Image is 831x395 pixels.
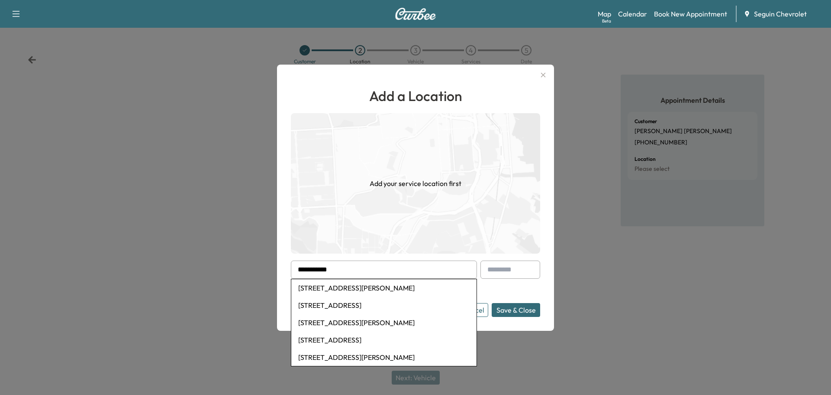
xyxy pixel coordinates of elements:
img: empty-map-CL6vilOE.png [291,113,540,254]
a: Calendar [618,9,647,19]
button: Save & Close [492,303,540,317]
a: MapBeta [598,9,611,19]
li: [STREET_ADDRESS][PERSON_NAME] [291,349,477,366]
h1: Add your service location first [370,178,461,189]
li: [STREET_ADDRESS][PERSON_NAME] [291,314,477,331]
li: [STREET_ADDRESS][PERSON_NAME] [291,279,477,297]
li: [STREET_ADDRESS] [291,297,477,314]
li: [STREET_ADDRESS] [291,331,477,349]
a: Book New Appointment [654,9,727,19]
span: Seguin Chevrolet [754,9,807,19]
img: Curbee Logo [395,8,436,20]
div: Beta [602,18,611,24]
h1: Add a Location [291,85,540,106]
